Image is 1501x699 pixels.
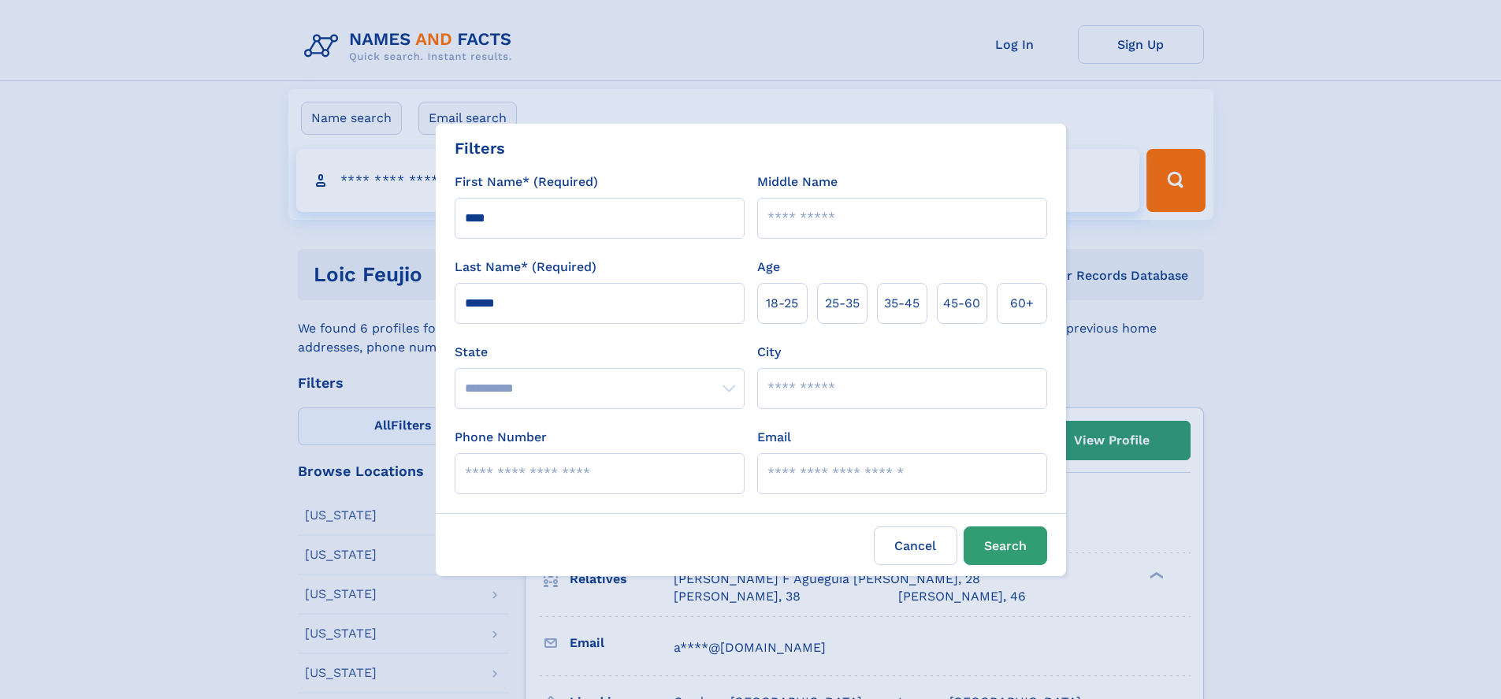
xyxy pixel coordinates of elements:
[455,258,596,277] label: Last Name* (Required)
[455,173,598,191] label: First Name* (Required)
[455,428,547,447] label: Phone Number
[1010,294,1034,313] span: 60+
[757,343,781,362] label: City
[455,136,505,160] div: Filters
[943,294,980,313] span: 45‑60
[766,294,798,313] span: 18‑25
[757,173,838,191] label: Middle Name
[874,526,957,565] label: Cancel
[757,428,791,447] label: Email
[884,294,920,313] span: 35‑45
[825,294,860,313] span: 25‑35
[964,526,1047,565] button: Search
[455,343,745,362] label: State
[757,258,780,277] label: Age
